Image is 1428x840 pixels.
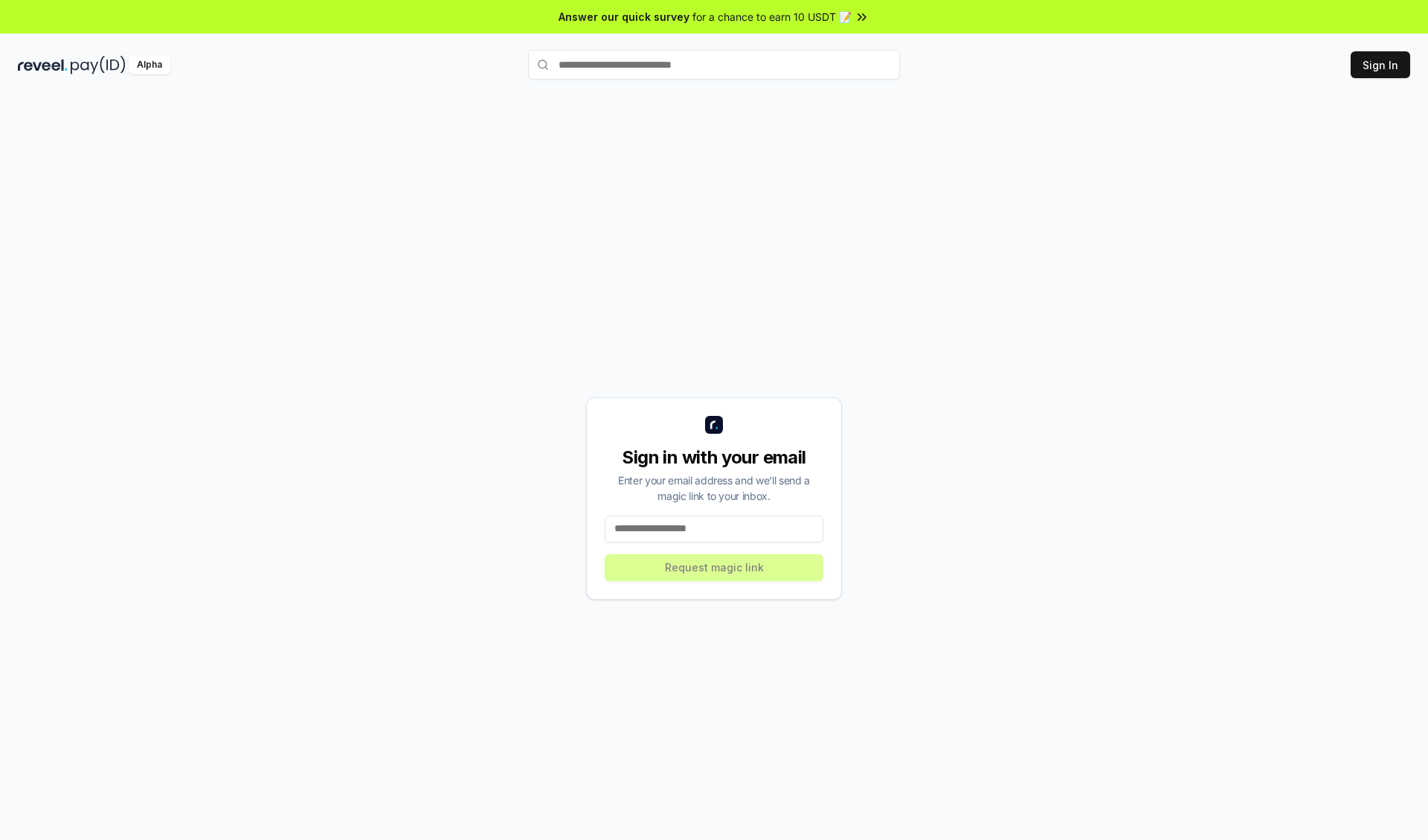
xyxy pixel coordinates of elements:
div: Enter your email address and we’ll send a magic link to your inbox. [605,472,823,504]
img: logo_small [705,416,723,434]
button: Sign In [1351,51,1410,78]
img: reveel_dark [18,56,68,74]
span: Answer our quick survey [559,9,689,25]
span: for a chance to earn 10 USDT 📝 [692,9,852,25]
div: Sign in with your email [605,446,823,469]
div: Alpha [129,56,170,74]
img: pay_id [71,56,126,74]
